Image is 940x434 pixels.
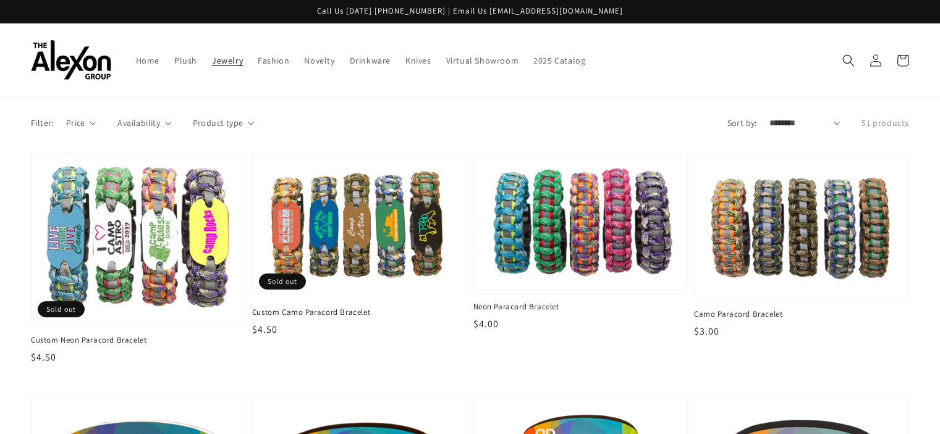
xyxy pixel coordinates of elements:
span: $4.00 [473,317,499,330]
a: Fashion [250,48,297,73]
span: Novelty [304,55,334,66]
span: $4.50 [252,323,277,336]
label: Sort by: [727,117,757,130]
img: Custom Camo Paracord Bracelet [265,165,454,283]
span: 2025 Catalog [533,55,585,66]
span: Home [136,55,159,66]
span: Sold out [38,301,85,317]
span: Sold out [259,273,306,290]
span: Plush [174,55,197,66]
a: Knives [398,48,439,73]
summary: Product type [193,117,254,130]
span: Fashion [258,55,289,66]
span: Availability [117,117,160,130]
img: Custom Neon Paracord Bracelet [44,165,233,311]
span: $3.00 [694,325,719,338]
span: Camo Paracord Bracelet [694,309,909,320]
p: 51 products [862,117,909,130]
summary: Availability [117,117,171,130]
a: Custom Camo Paracord Bracelet Custom Camo Paracord Bracelet $4.50 [252,152,467,337]
span: Custom Camo Paracord Bracelet [252,307,467,318]
span: Custom Neon Paracord Bracelet [31,335,246,346]
a: Custom Neon Paracord Bracelet Custom Neon Paracord Bracelet $4.50 [31,152,246,365]
a: Home [129,48,167,73]
a: Drinkware [342,48,398,73]
a: Virtual Showroom [439,48,527,73]
span: Drinkware [350,55,391,66]
span: Neon Paracord Bracelet [473,301,688,312]
p: Filter: [31,117,54,130]
img: Camo Paracord Bracelet [707,165,896,285]
span: Virtual Showroom [446,55,519,66]
span: Price [66,117,85,130]
summary: Search [835,47,862,74]
a: Camo Paracord Bracelet Camo Paracord Bracelet $3.00 [694,152,909,339]
img: Neon Paracord Bracelet [486,165,675,278]
span: Product type [193,117,243,130]
summary: Price [66,117,96,130]
a: Neon Paracord Bracelet Neon Paracord Bracelet $4.00 [473,152,688,332]
span: $4.50 [31,351,56,364]
a: 2025 Catalog [526,48,593,73]
img: The Alexon Group [31,40,111,80]
span: Jewelry [212,55,243,66]
span: Knives [405,55,431,66]
a: Plush [167,48,205,73]
a: Novelty [297,48,342,73]
a: Jewelry [205,48,250,73]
